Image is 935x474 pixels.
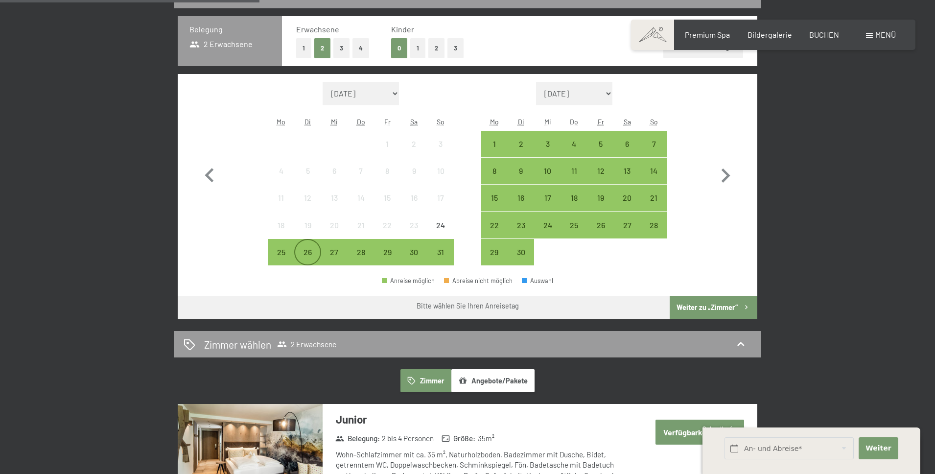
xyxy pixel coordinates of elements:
[427,239,454,265] div: Anreise möglich
[535,140,560,165] div: 3
[428,194,453,218] div: 17
[349,194,373,218] div: 14
[561,185,587,211] div: Thu Sep 18 2025
[490,118,499,126] abbr: Montag
[614,212,640,238] div: Sat Sep 27 2025
[588,167,613,191] div: 12
[588,140,613,165] div: 5
[534,158,561,184] div: Wed Sep 10 2025
[294,185,321,211] div: Tue Aug 12 2025
[562,221,586,246] div: 25
[509,248,533,273] div: 30
[587,212,614,238] div: Fri Sep 26 2025
[641,158,667,184] div: Sun Sep 14 2025
[348,212,374,238] div: Anreise nicht möglich
[348,185,374,211] div: Anreise nicht möglich
[322,194,347,218] div: 13
[333,38,350,58] button: 3
[374,212,400,238] div: Anreise nicht möglich
[269,194,293,218] div: 11
[391,24,414,34] span: Kinder
[427,239,454,265] div: Sun Aug 31 2025
[534,212,561,238] div: Anreise möglich
[269,221,293,246] div: 18
[614,212,640,238] div: Anreise möglich
[587,185,614,211] div: Anreise möglich
[509,194,533,218] div: 16
[482,140,507,165] div: 1
[509,167,533,191] div: 9
[641,158,667,184] div: Anreise möglich
[428,221,453,246] div: 24
[587,212,614,238] div: Anreise möglich
[508,185,534,211] div: Anreise möglich
[508,239,534,265] div: Tue Sep 30 2025
[296,38,311,58] button: 1
[481,158,508,184] div: Anreise möglich
[482,248,507,273] div: 29
[382,278,435,284] div: Anreise möglich
[428,167,453,191] div: 10
[588,194,613,218] div: 19
[348,239,374,265] div: Anreise möglich
[562,194,586,218] div: 18
[401,158,427,184] div: Sat Aug 09 2025
[535,194,560,218] div: 17
[481,131,508,157] div: Mon Sep 01 2025
[374,131,400,157] div: Fri Aug 01 2025
[570,118,578,126] abbr: Donnerstag
[295,221,320,246] div: 19
[442,433,476,444] strong: Größe :
[598,118,604,126] abbr: Freitag
[269,167,293,191] div: 4
[294,212,321,238] div: Tue Aug 19 2025
[195,82,224,266] button: Vorheriger Monat
[655,420,744,445] button: Verfügbarkeit prüfen
[748,30,792,39] a: Bildergalerie
[481,212,508,238] div: Mon Sep 22 2025
[304,118,311,126] abbr: Dienstag
[375,194,399,218] div: 15
[865,444,891,453] span: Weiter
[427,212,454,238] div: Sun Aug 24 2025
[268,239,294,265] div: Anreise möglich
[348,158,374,184] div: Thu Aug 07 2025
[427,185,454,211] div: Sun Aug 17 2025
[562,167,586,191] div: 11
[481,212,508,238] div: Anreise möglich
[348,239,374,265] div: Thu Aug 28 2025
[859,437,898,459] button: Weiter
[702,425,745,433] span: Schnellanfrage
[189,39,253,49] span: 2 Erwachsene
[615,140,639,165] div: 6
[268,158,294,184] div: Mon Aug 04 2025
[375,248,399,273] div: 29
[534,185,561,211] div: Anreise möglich
[321,212,348,238] div: Wed Aug 20 2025
[614,131,640,157] div: Sat Sep 06 2025
[321,239,348,265] div: Anreise möglich
[685,30,730,39] a: Premium Spa
[508,131,534,157] div: Anreise möglich
[509,140,533,165] div: 2
[642,167,666,191] div: 14
[534,131,561,157] div: Anreise möglich
[444,278,513,284] div: Abreise nicht möglich
[268,185,294,211] div: Anreise nicht möglich
[402,167,426,191] div: 9
[642,140,666,165] div: 7
[481,185,508,211] div: Anreise möglich
[410,118,418,126] abbr: Samstag
[295,194,320,218] div: 12
[587,131,614,157] div: Fri Sep 05 2025
[268,185,294,211] div: Mon Aug 11 2025
[534,212,561,238] div: Wed Sep 24 2025
[401,212,427,238] div: Sat Aug 23 2025
[357,118,365,126] abbr: Donnerstag
[321,212,348,238] div: Anreise nicht möglich
[268,158,294,184] div: Anreise nicht möglich
[508,185,534,211] div: Tue Sep 16 2025
[400,369,451,392] button: Zimmer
